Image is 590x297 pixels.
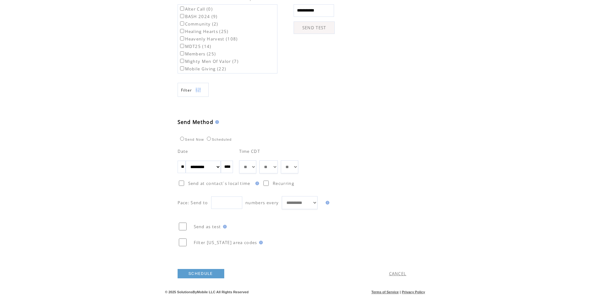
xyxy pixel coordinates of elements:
[194,224,221,229] span: Send as test
[179,44,211,49] label: MDT25 (14)
[179,14,218,19] label: BASH 2024 (9)
[188,181,250,186] span: Send at contact`s local time
[181,87,192,93] span: Show filters
[180,21,184,26] input: Community (2)
[245,200,279,205] span: numbers every
[180,14,184,18] input: BASH 2024 (9)
[294,21,335,34] a: SEND TEST
[194,240,257,245] span: Filter [US_STATE] area codes
[221,225,227,229] img: help.gif
[179,66,226,72] label: Mobile Giving (22)
[273,181,294,186] span: Recurring
[179,6,213,12] label: Alter Call (0)
[178,200,208,205] span: Pace: Send to
[180,66,184,70] input: Mobile Giving (22)
[180,51,184,55] input: Members (25)
[179,138,204,141] label: Send Now
[371,290,399,294] a: Terms of Service
[239,148,260,154] span: Time CDT
[205,138,232,141] label: Scheduled
[324,201,329,205] img: help.gif
[178,83,209,97] a: Filter
[165,290,249,294] span: © 2025 SolutionsByMobile LLC All Rights Reserved
[180,7,184,11] input: Alter Call (0)
[178,269,224,278] a: SCHEDULE
[402,290,425,294] a: Privacy Policy
[195,83,201,97] img: filters.png
[389,271,406,276] a: CANCEL
[180,36,184,40] input: Heavenly Harvest (108)
[178,148,188,154] span: Date
[213,120,219,124] img: help.gif
[253,181,259,185] img: help.gif
[178,119,214,125] span: Send Method
[179,21,218,27] label: Community (2)
[179,51,216,57] label: Members (25)
[207,137,211,141] input: Scheduled
[257,241,263,244] img: help.gif
[180,137,184,141] input: Send Now
[180,29,184,33] input: Healing Hearts (25)
[179,36,238,42] label: Heavenly Harvest (108)
[179,29,229,34] label: Healing Hearts (25)
[179,59,239,64] label: Mighty Men Of Valor (7)
[400,290,401,294] span: |
[180,59,184,63] input: Mighty Men Of Valor (7)
[180,44,184,48] input: MDT25 (14)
